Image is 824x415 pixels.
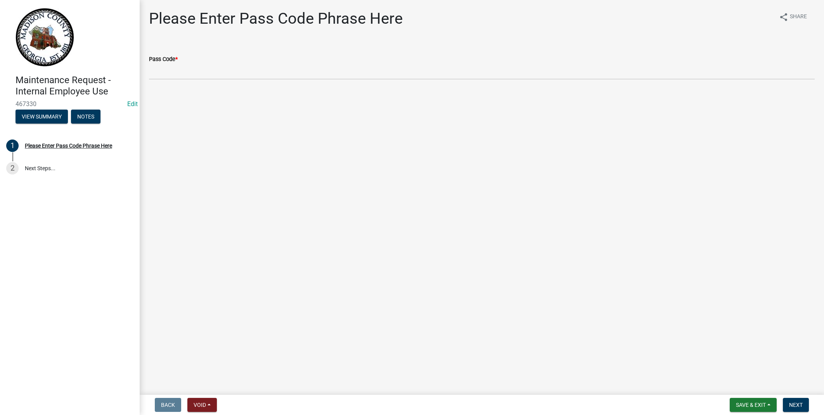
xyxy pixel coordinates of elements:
[71,110,100,124] button: Notes
[16,8,74,66] img: Madison County, Georgia
[789,402,803,408] span: Next
[25,143,112,148] div: Please Enter Pass Code Phrase Here
[127,100,138,108] wm-modal-confirm: Edit Application Number
[187,398,217,412] button: Void
[16,114,68,120] wm-modal-confirm: Summary
[194,402,206,408] span: Void
[6,162,19,174] div: 2
[779,12,788,22] i: share
[127,100,138,108] a: Edit
[71,114,100,120] wm-modal-confirm: Notes
[6,139,19,152] div: 1
[790,12,807,22] span: Share
[16,75,133,97] h4: Maintenance Request - Internal Employee Use
[773,9,813,24] button: shareShare
[149,9,403,28] h1: Please Enter Pass Code Phrase Here
[783,398,809,412] button: Next
[149,57,178,62] label: Pass Code
[16,110,68,124] button: View Summary
[161,402,175,408] span: Back
[155,398,181,412] button: Back
[730,398,777,412] button: Save & Exit
[16,100,124,108] span: 467330
[736,402,766,408] span: Save & Exit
